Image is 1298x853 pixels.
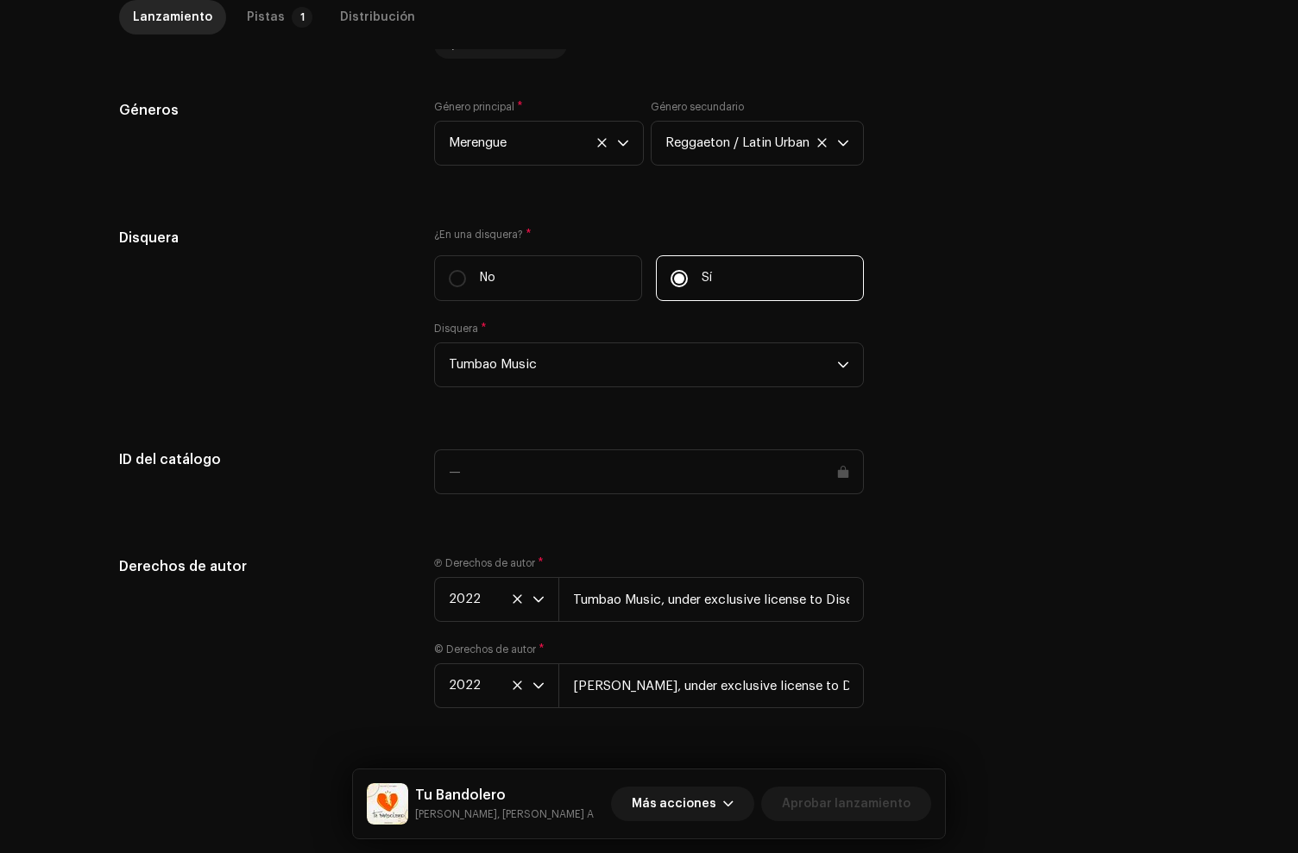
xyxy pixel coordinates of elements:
h5: Géneros [119,100,406,121]
input: e.g. Label LLC [558,577,864,622]
label: © Derechos de autor [434,643,545,656]
p: No [480,269,495,287]
h5: Disquera [119,228,406,248]
p: Sí [702,269,712,287]
div: dropdown trigger [837,122,849,165]
label: Disquera [434,322,487,336]
img: ec89d9fc-8d01-4440-b5b7-a4d424d3c244 [367,783,408,825]
h5: Tu Bandolero [415,785,594,806]
label: Ⓟ Derechos de autor [434,556,544,570]
button: Aprobar lanzamiento [761,787,931,821]
label: ¿En una disquera? [434,228,864,241]
h5: Derechos de autor [119,556,406,577]
div: dropdown trigger [532,664,545,707]
span: 2022 [449,578,532,621]
input: e.g. Publisher LLC [558,663,864,708]
button: Más acciones [611,787,754,821]
span: 2022 [449,664,532,707]
span: Más acciones [632,787,716,821]
div: dropdown trigger [617,122,629,165]
div: dropdown trigger [837,343,849,386]
label: Género secundario [651,100,744,114]
input: — [434,449,864,494]
div: dropdown trigger [532,578,545,621]
span: Aprobar lanzamiento [782,787,910,821]
h5: ID del catálogo [119,449,406,470]
span: Tumbao Music [449,343,837,386]
label: Género principal [434,100,523,114]
span: Merengue [449,122,617,165]
span: Reggaeton / Latin Urban [665,122,837,165]
small: Tu Bandolero [415,806,594,823]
